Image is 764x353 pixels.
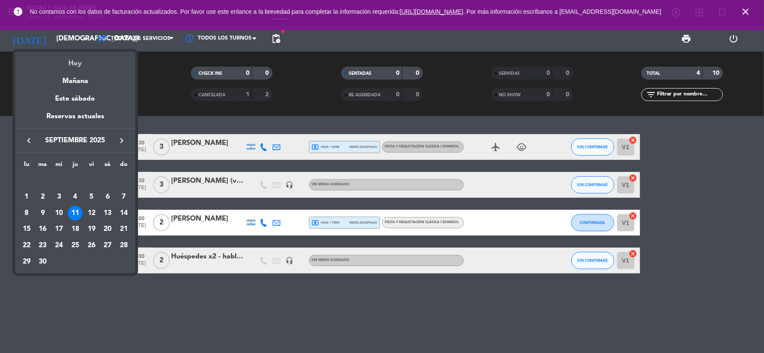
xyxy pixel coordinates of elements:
[18,172,132,189] td: SEP.
[36,206,50,221] div: 9
[18,160,35,173] th: lunes
[100,238,115,253] div: 27
[18,221,35,237] td: 15 de septiembre de 2025
[117,222,131,236] div: 21
[100,221,116,237] td: 20 de septiembre de 2025
[83,237,100,254] td: 26 de septiembre de 2025
[116,160,132,173] th: domingo
[84,190,99,204] div: 5
[116,189,132,205] td: 7 de septiembre de 2025
[68,206,83,221] div: 11
[52,222,66,236] div: 17
[117,190,131,204] div: 7
[100,237,116,254] td: 27 de septiembre de 2025
[35,237,51,254] td: 23 de septiembre de 2025
[117,206,131,221] div: 14
[36,190,50,204] div: 2
[24,135,34,146] i: keyboard_arrow_left
[37,135,114,146] span: septiembre 2025
[67,237,83,254] td: 25 de septiembre de 2025
[35,205,51,221] td: 9 de septiembre de 2025
[67,160,83,173] th: jueves
[84,238,99,253] div: 26
[19,222,34,236] div: 15
[18,189,35,205] td: 1 de septiembre de 2025
[15,69,135,87] div: Mañana
[83,205,100,221] td: 12 de septiembre de 2025
[67,189,83,205] td: 4 de septiembre de 2025
[117,135,127,146] i: keyboard_arrow_right
[18,205,35,221] td: 8 de septiembre de 2025
[68,238,83,253] div: 25
[100,189,116,205] td: 6 de septiembre de 2025
[51,221,67,237] td: 17 de septiembre de 2025
[100,205,116,221] td: 13 de septiembre de 2025
[15,87,135,111] div: Este sábado
[117,238,131,253] div: 28
[67,221,83,237] td: 18 de septiembre de 2025
[15,52,135,69] div: Hoy
[114,135,129,146] button: keyboard_arrow_right
[18,254,35,270] td: 29 de septiembre de 2025
[15,111,135,129] div: Reservas actuales
[68,190,83,204] div: 4
[36,238,50,253] div: 23
[100,206,115,221] div: 13
[100,222,115,236] div: 20
[51,237,67,254] td: 24 de septiembre de 2025
[83,189,100,205] td: 5 de septiembre de 2025
[19,238,34,253] div: 22
[116,237,132,254] td: 28 de septiembre de 2025
[100,190,115,204] div: 6
[83,160,100,173] th: viernes
[51,160,67,173] th: miércoles
[19,206,34,221] div: 8
[84,222,99,236] div: 19
[36,255,50,269] div: 30
[84,206,99,221] div: 12
[52,206,66,221] div: 10
[36,222,50,236] div: 16
[52,238,66,253] div: 24
[21,135,37,146] button: keyboard_arrow_left
[51,189,67,205] td: 3 de septiembre de 2025
[19,190,34,204] div: 1
[67,205,83,221] td: 11 de septiembre de 2025
[35,189,51,205] td: 2 de septiembre de 2025
[83,221,100,237] td: 19 de septiembre de 2025
[35,254,51,270] td: 30 de septiembre de 2025
[100,160,116,173] th: sábado
[116,221,132,237] td: 21 de septiembre de 2025
[116,205,132,221] td: 14 de septiembre de 2025
[35,221,51,237] td: 16 de septiembre de 2025
[51,205,67,221] td: 10 de septiembre de 2025
[18,237,35,254] td: 22 de septiembre de 2025
[35,160,51,173] th: martes
[19,255,34,269] div: 29
[52,190,66,204] div: 3
[68,222,83,236] div: 18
